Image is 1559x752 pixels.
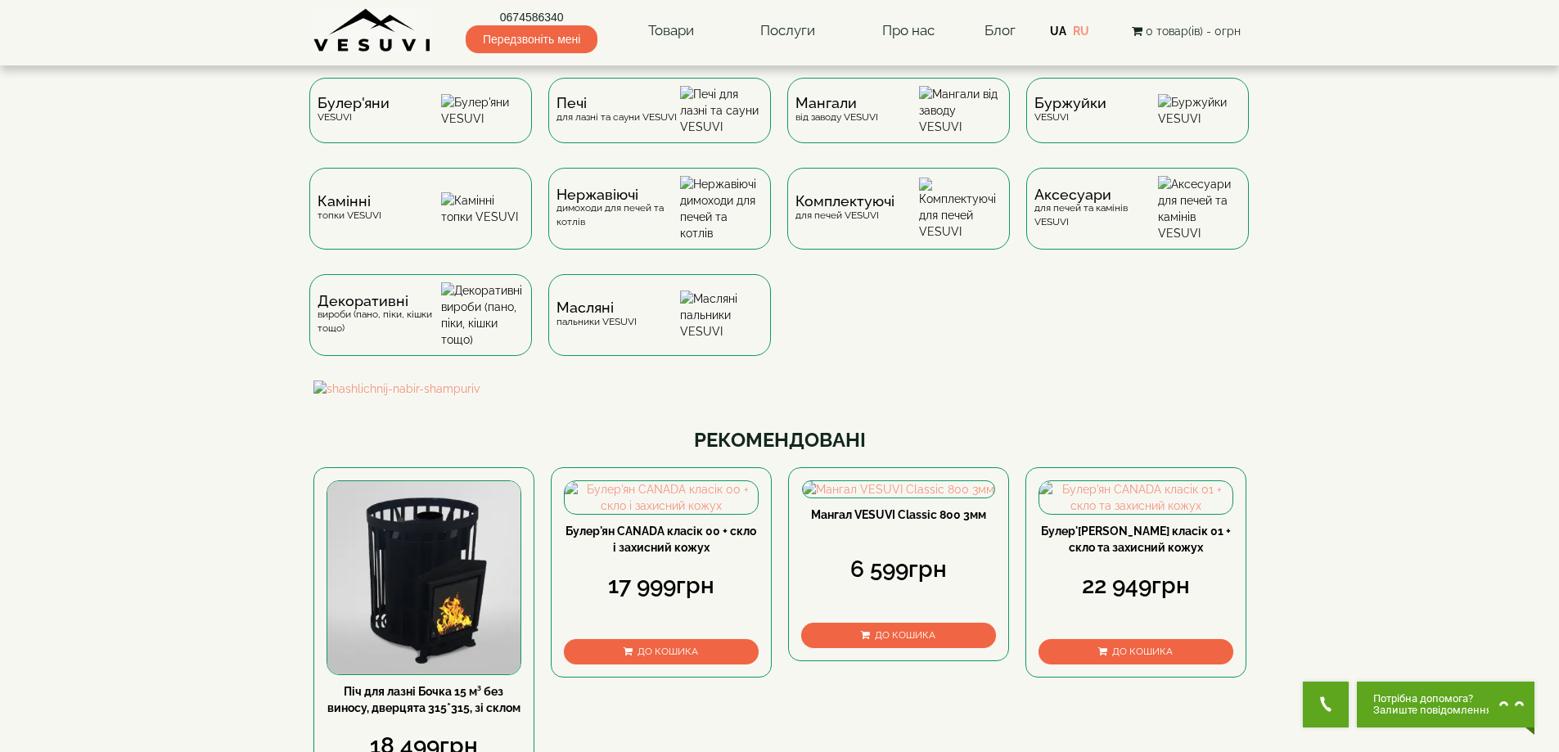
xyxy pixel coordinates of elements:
a: 0674586340 [466,9,597,25]
img: Булер'яни VESUVI [441,94,524,127]
span: 0 товар(ів) - 0грн [1146,25,1241,38]
img: Булер'ян CANADA класік 00 + скло і захисний кожух [565,481,758,514]
img: Мангали від заводу VESUVI [919,86,1002,135]
button: До кошика [801,623,996,648]
img: Завод VESUVI [313,8,432,53]
span: Комплектуючі [795,195,894,208]
img: shashlichnij-nabir-shampuriv [313,381,1246,397]
a: Послуги [744,12,831,50]
div: 22 949грн [1039,570,1233,602]
div: VESUVI [1034,97,1106,124]
a: Мангал VESUVI Classic 800 3мм [811,508,986,521]
div: 6 599грн [801,553,996,586]
span: Нержавіючі [556,188,680,201]
a: Масляніпальники VESUVI Масляні пальники VESUVI [540,274,779,381]
span: До кошика [875,629,935,641]
a: Блог [985,22,1016,38]
a: Нержавіючідимоходи для печей та котлів Нержавіючі димоходи для печей та котлів [540,168,779,274]
a: Піч для лазні Бочка 15 м³ без виносу, дверцята 315*315, зі склом [327,685,520,714]
span: Масляні [556,301,637,314]
img: Декоративні вироби (пано, піки, кішки тощо) [441,282,524,348]
a: Комплектуючідля печей VESUVI Комплектуючі для печей VESUVI [779,168,1018,274]
img: Масляні пальники VESUVI [680,290,763,340]
a: Аксесуаридля печей та камінів VESUVI Аксесуари для печей та камінів VESUVI [1018,168,1257,274]
button: До кошика [564,639,759,664]
div: димоходи для печей та котлів [556,188,680,229]
a: Товари [632,12,710,50]
a: Булер'яниVESUVI Булер'яни VESUVI [301,78,540,168]
a: Булер'ян CANADA класік 00 + скло і захисний кожух [565,525,756,554]
img: Нержавіючі димоходи для печей та котлів [680,176,763,241]
span: До кошика [1112,646,1173,657]
a: Мангаливід заводу VESUVI Мангали від заводу VESUVI [779,78,1018,168]
span: Декоративні [318,295,441,308]
div: від заводу VESUVI [795,97,878,124]
button: Get Call button [1303,682,1349,727]
div: для лазні та сауни VESUVI [556,97,677,124]
span: Потрібна допомога? [1373,693,1492,705]
div: VESUVI [318,97,390,124]
a: Печідля лазні та сауни VESUVI Печі для лазні та сауни VESUVI [540,78,779,168]
span: До кошика [638,646,698,657]
span: Передзвоніть мені [466,25,597,53]
div: пальники VESUVI [556,301,637,328]
a: Булер'[PERSON_NAME] класік 01 + скло та захисний кожух [1041,525,1231,554]
img: Мангал VESUVI Classic 800 3мм [803,481,994,498]
a: Про нас [866,12,951,50]
span: Залиште повідомлення [1373,705,1492,716]
img: Булер'ян CANADA класік 01 + скло та захисний кожух [1039,481,1232,514]
img: Аксесуари для печей та камінів VESUVI [1158,176,1241,241]
img: Камінні топки VESUVI [441,192,524,225]
button: 0 товар(ів) - 0грн [1127,22,1246,40]
span: Мангали [795,97,878,110]
button: До кошика [1039,639,1233,664]
span: Булер'яни [318,97,390,110]
div: для печей та камінів VESUVI [1034,188,1158,229]
span: Буржуйки [1034,97,1106,110]
a: RU [1073,25,1089,38]
div: вироби (пано, піки, кішки тощо) [318,295,441,335]
img: Піч для лазні Бочка 15 м³ без виносу, дверцята 315*315, зі склом [327,481,520,674]
a: Декоративнівироби (пано, піки, кішки тощо) Декоративні вироби (пано, піки, кішки тощо) [301,274,540,381]
button: Chat button [1357,682,1534,727]
span: Печі [556,97,677,110]
img: Буржуйки VESUVI [1158,94,1241,127]
div: топки VESUVI [318,195,381,222]
div: для печей VESUVI [795,195,894,222]
span: Аксесуари [1034,188,1158,201]
a: UA [1050,25,1066,38]
a: Каміннітопки VESUVI Камінні топки VESUVI [301,168,540,274]
div: 17 999грн [564,570,759,602]
img: Печі для лазні та сауни VESUVI [680,86,763,135]
span: Камінні [318,195,381,208]
a: БуржуйкиVESUVI Буржуйки VESUVI [1018,78,1257,168]
img: Комплектуючі для печей VESUVI [919,178,1002,240]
